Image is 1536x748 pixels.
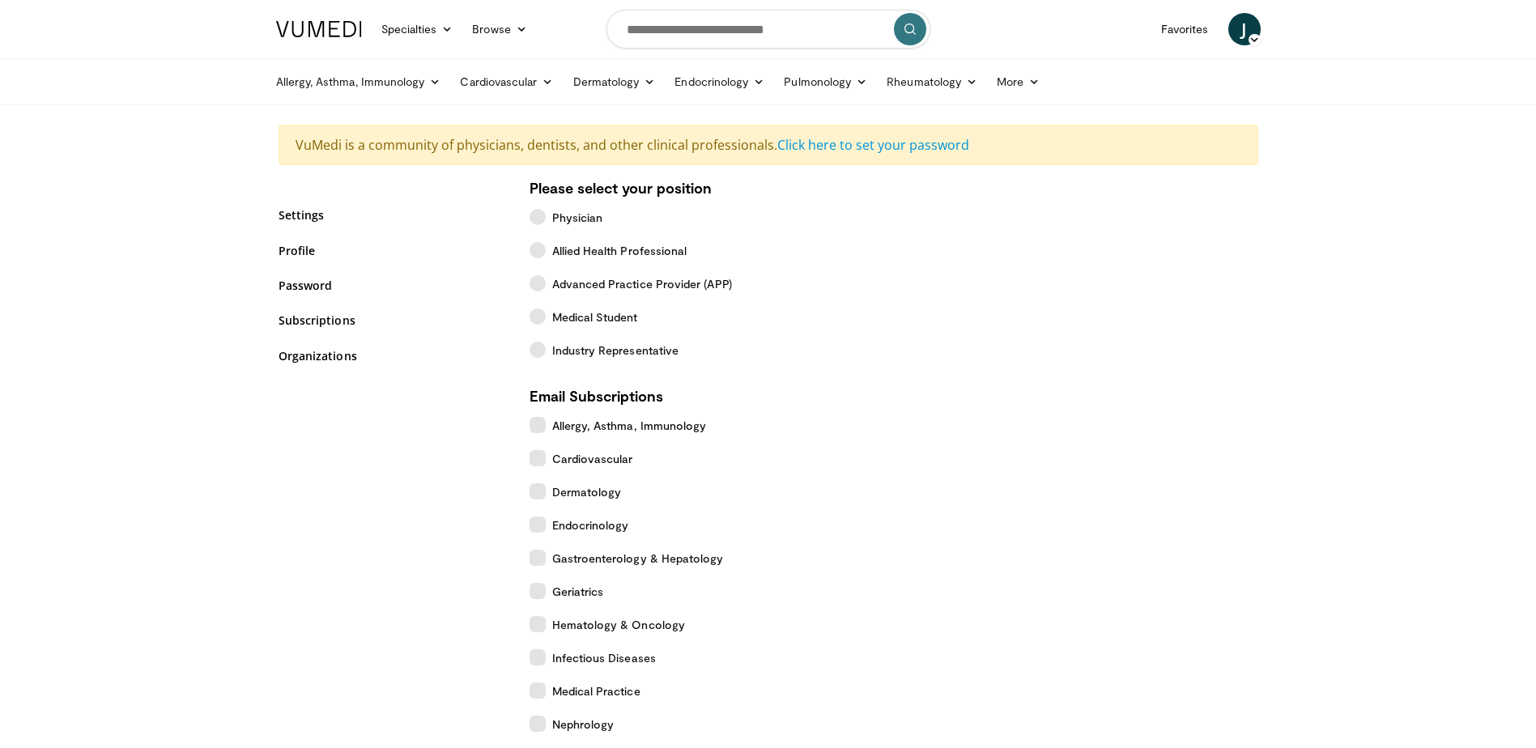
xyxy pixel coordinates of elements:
strong: Email Subscriptions [530,387,663,405]
span: Gastroenterology & Hepatology [552,550,724,567]
a: Password [279,277,505,294]
a: Organizations [279,347,505,364]
a: Profile [279,242,505,259]
span: Allied Health Professional [552,242,687,259]
span: Infectious Diseases [552,649,656,666]
a: Click here to set your password [777,136,969,154]
a: More [987,66,1049,98]
a: Dermatology [564,66,666,98]
a: Pulmonology [774,66,877,98]
span: Dermatology [552,483,622,500]
span: Hematology & Oncology [552,616,685,633]
span: Nephrology [552,716,615,733]
a: Rheumatology [877,66,987,98]
a: Favorites [1151,13,1219,45]
span: Geriatrics [552,583,604,600]
span: Medical Practice [552,682,640,699]
span: Physician [552,209,603,226]
span: Medical Student [552,308,638,325]
a: Specialties [372,13,463,45]
span: Advanced Practice Provider (APP) [552,275,732,292]
span: Allergy, Asthma, Immunology [552,417,707,434]
a: Endocrinology [665,66,774,98]
a: J [1228,13,1261,45]
span: Endocrinology [552,516,629,533]
span: Cardiovascular [552,450,633,467]
a: Browse [462,13,537,45]
div: VuMedi is a community of physicians, dentists, and other clinical professionals. [279,125,1258,165]
span: Industry Representative [552,342,679,359]
input: Search topics, interventions [606,10,930,49]
a: Allergy, Asthma, Immunology [266,66,451,98]
a: Cardiovascular [450,66,563,98]
strong: Please select your position [530,179,712,197]
img: VuMedi Logo [276,21,362,37]
a: Settings [279,206,505,223]
a: Subscriptions [279,312,505,329]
